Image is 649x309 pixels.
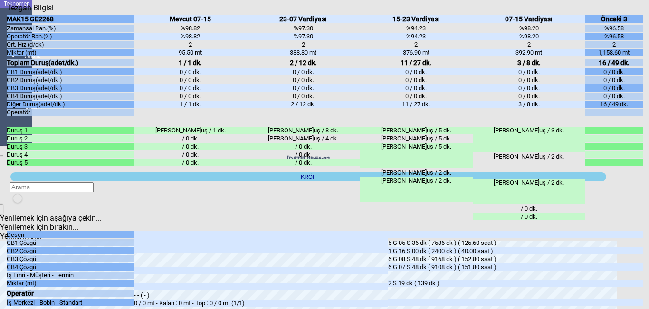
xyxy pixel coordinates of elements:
div: [PERSON_NAME]uş / 3 dk. [473,127,586,152]
div: 2 S 19 dk ( 139 dk ) [388,280,642,287]
div: Operatör [7,290,134,297]
div: 0 / 0 dk. [360,93,473,100]
div: 16 / 49 dk. [585,101,642,108]
div: 16 / 49 dk. [585,59,642,66]
div: Duruş 1 [7,127,134,134]
div: İş Emri - Müşteri - Termin [7,272,134,279]
div: %96.58 [585,33,642,40]
div: %97.30 [247,25,360,32]
div: [PERSON_NAME]uş / 2 dk. [473,179,586,204]
div: 376.90 mt [360,49,473,56]
div: 0 / 0 dk. [473,68,586,75]
div: GB4 Duruş(adet/dk.) [7,93,134,100]
div: / 0 dk. [473,213,586,220]
div: 0 / 0 dk. [134,93,247,100]
div: 0 / 0 dk. [247,76,360,84]
div: GB3 Çözgü [7,255,134,262]
div: Duruş 4 [7,151,134,158]
div: 0 / 0 dk. [247,68,360,75]
div: Tezgah Bilgisi [7,3,57,12]
div: - - ( - ) [134,291,388,299]
div: / 0 dk. [134,159,247,166]
div: GB4 Çözgü [7,263,134,271]
div: 5 G 05 S 36 dk ( 7536 dk ) ( 125.60 saat ) [388,239,642,246]
div: [PERSON_NAME]uş / 2 dk. [360,169,473,176]
div: 0 / 0 dk. [585,93,642,100]
div: İş Merkezi - Bobin - Standart [7,299,134,306]
div: 0 / 0 dk. [247,93,360,100]
div: 1 / 1 dk. [134,101,247,108]
div: 0 / 0 dk. [585,84,642,92]
div: Zamansal Ran.(%) [7,25,134,32]
div: [PERSON_NAME]uş / 5 dk. [360,135,473,142]
div: 07-15 Vardiyası [473,15,586,23]
div: 2 [360,41,473,48]
div: Operatör Ran.(%) [7,33,134,40]
div: / 0 dk. [473,205,586,212]
div: Miktar (mt) [7,49,134,56]
div: 3 / 8 dk. [473,101,586,108]
div: 1,158.60 mt [585,49,642,56]
div: 0 / 0 dk. [473,93,586,100]
div: 15-23 Vardiyası [360,15,473,23]
div: / 0 dk. [134,151,247,158]
div: Duruş 3 [7,143,134,150]
div: / 0 dk. [134,143,247,150]
div: GB1 Duruş(adet/dk.) [7,68,134,75]
div: 11 / 27 dk. [360,101,473,108]
div: %94.23 [360,25,473,32]
div: 392.90 mt [473,49,586,56]
div: 2 / 12 dk. [247,59,360,66]
div: GB3 Duruş(adet/dk.) [7,84,134,92]
div: [PERSON_NAME]uş / 1 dk. [134,127,247,134]
div: Mevcut 07-15 [134,15,247,23]
div: 2 [473,41,586,48]
div: 0 / 0 dk. [134,76,247,84]
div: 0 / 0 dk. [134,68,247,75]
div: 1 G 16 S 00 dk ( 2400 dk ) ( 40.00 saat ) [388,247,642,254]
div: 6 G 07 S 48 dk ( 9108 dk ) ( 151.80 saat ) [388,263,642,271]
div: Diğer Duruş(adet/dk.) [7,101,134,108]
div: [PERSON_NAME]uş / 8 dk. [247,127,360,134]
div: [PERSON_NAME]uş / 5 dk. [360,143,473,168]
div: 0 / 0 dk. [360,76,473,84]
div: 0 / 0 dk. [473,84,586,92]
div: %96.58 [585,25,642,32]
div: 0 / 0 dk. [473,76,586,84]
div: %94.23 [360,33,473,40]
div: 0 / 0 mt - Kalan : 0 mt - Top : 0 / 0 mt (1/1) [134,300,388,307]
div: Önceki 3 [585,15,642,23]
div: Duruş 5 [7,159,134,166]
div: 2 [134,41,247,48]
div: [PERSON_NAME]uş / 2 dk. [473,153,586,178]
div: / 0 dk. [247,143,360,150]
div: 2 [585,41,642,48]
div: / 0 dk. [134,135,247,142]
div: GB2 Çözgü [7,247,134,254]
div: 388.80 mt [247,49,360,56]
div: %98.82 [134,33,247,40]
div: 0 / 0 dk. [247,84,360,92]
div: %98.82 [134,25,247,32]
div: MAK15 GE2268 [7,15,134,23]
div: Toplam Duruş(adet/dk.) [7,59,134,66]
div: 1 / 1 dk. [134,59,247,66]
div: Ort. Hız (d/dk) [7,41,134,48]
div: 6 G 08 S 48 dk ( 9168 dk ) ( 152.80 saat ) [388,255,642,262]
div: 11 / 27 dk. [360,59,473,66]
div: %97.30 [247,33,360,40]
div: 0 / 0 dk. [360,68,473,75]
div: 2 [247,41,360,48]
div: [PERSON_NAME]uş / 5 dk. [360,127,473,134]
div: %98.20 [473,25,586,32]
div: / 0 dk. [247,151,360,158]
div: 0 / 0 dk. [585,68,642,75]
div: [PERSON_NAME]uş / 2 dk. [360,177,473,202]
div: - - [134,231,388,253]
div: 3 / 8 dk. [473,59,586,66]
div: [PERSON_NAME]uş / 4 dk. [247,135,360,142]
div: GB1 Çözgü [7,239,134,246]
div: 2 / 12 dk. [247,101,360,108]
div: 0 / 0 dk. [585,76,642,84]
div: GB2 Duruş(adet/dk.) [7,76,134,84]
